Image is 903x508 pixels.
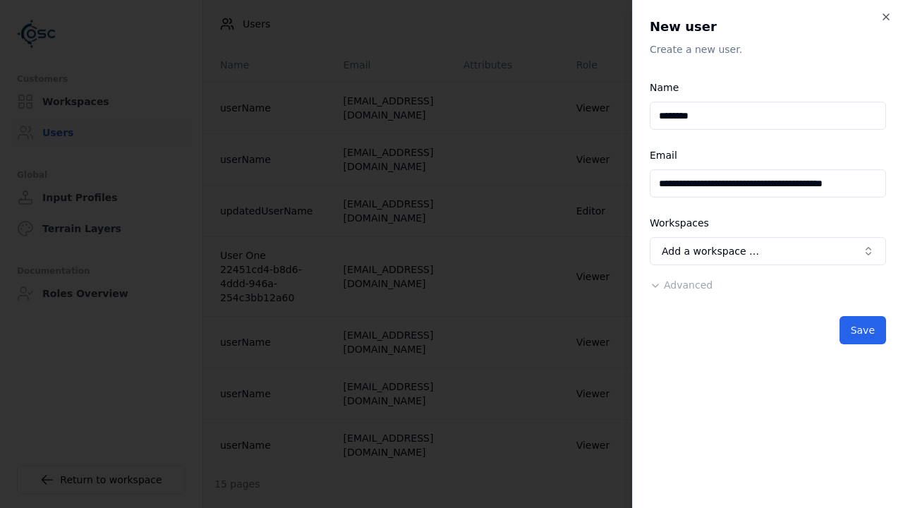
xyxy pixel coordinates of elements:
button: Save [840,316,886,344]
span: Advanced [664,279,713,291]
label: Email [650,150,677,161]
label: Workspaces [650,217,709,229]
p: Create a new user. [650,42,886,56]
span: Add a workspace … [662,244,759,258]
h2: New user [650,17,886,37]
label: Name [650,82,679,93]
button: Advanced [650,278,713,292]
